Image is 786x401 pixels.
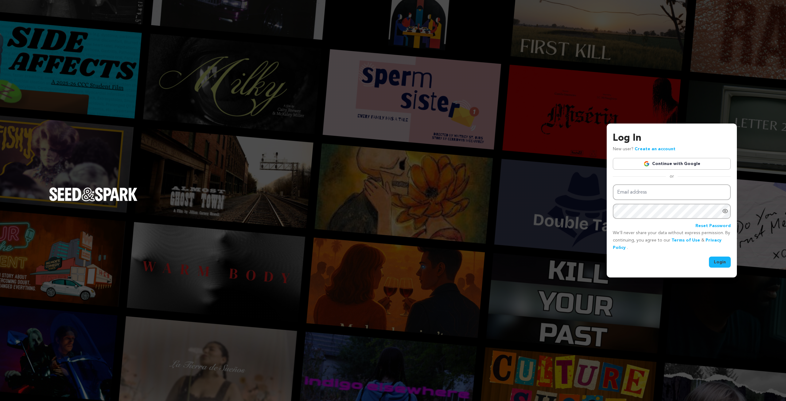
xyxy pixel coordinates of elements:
img: Google logo [644,161,650,167]
a: Continue with Google [613,158,731,170]
p: New user? [613,146,675,153]
button: Login [709,257,731,268]
img: Seed&Spark Logo [49,187,138,201]
span: or [666,173,678,179]
input: Email address [613,184,731,200]
a: Terms of Use [671,238,700,242]
a: Create an account [635,147,675,151]
a: Reset Password [695,222,731,230]
p: We’ll never share your data without express permission. By continuing, you agree to our & . [613,230,731,251]
a: Privacy Policy [613,238,722,250]
a: Seed&Spark Homepage [49,187,138,213]
h3: Log In [613,131,731,146]
a: Show password as plain text. Warning: this will display your password on the screen. [722,208,728,214]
